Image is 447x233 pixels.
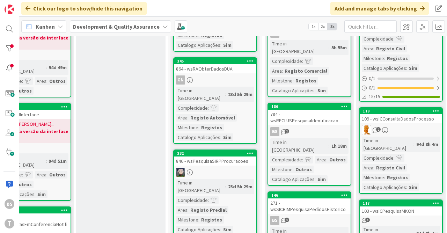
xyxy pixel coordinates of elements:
span: : [225,183,226,190]
div: Sim [316,175,328,183]
div: 5h 55m [330,44,349,51]
div: Area [270,67,282,75]
span: : [315,87,316,94]
div: 0/1 [360,74,442,83]
div: BS [5,199,14,209]
div: 119109 - wsICConsultaDadosProcesso [360,108,442,123]
span: 0 / 1 [369,84,375,92]
div: 119 [363,109,442,114]
div: Complexidade [176,196,208,204]
span: : [293,77,294,85]
div: Catalogo Aplicações [176,41,220,49]
span: : [22,77,23,85]
div: 332 [177,151,256,156]
div: Outros [294,166,314,173]
span: 1 [285,129,289,133]
input: Quick Filter... [344,20,397,33]
div: 0/1 [360,83,442,92]
a: 119109 - wsICConsultaDadosProcessoRLTime in [GEOGRAPHIC_DATA]:94d 8h 4mComplexidade:Area:Registo ... [359,107,443,194]
div: 186 [268,103,351,110]
div: 117 [363,201,442,206]
span: : [329,44,330,51]
div: Catalogo Aplicações [362,183,406,191]
div: 345 [177,59,256,64]
div: Milestone [176,216,198,224]
a: 186784 - wsRECLUSPesquisaIdentificacaoBSTime in [GEOGRAPHIC_DATA]:1h 18mComplexidade:Area:OutrosM... [268,103,351,186]
div: Registos [199,216,224,224]
div: Time in [GEOGRAPHIC_DATA] [270,40,329,55]
div: 146 [271,193,351,198]
div: Sim [407,183,419,191]
div: Catalogo Aplicações [176,133,220,141]
div: 94d 51m [47,157,68,165]
div: Outros [14,87,34,95]
div: 117103 - wsICPesquisaMKON [360,200,442,216]
span: : [413,140,415,148]
div: Milestone [362,174,384,181]
div: 271 - wsSICRIMPesquisaPedidosHistorico [268,198,351,214]
span: : [394,35,395,43]
span: : [302,57,303,65]
span: : [220,41,221,49]
span: : [198,216,199,224]
div: BS [270,127,279,136]
span: : [406,183,407,191]
div: Complexidade [270,156,302,163]
span: : [406,64,407,72]
div: BS [270,216,279,225]
div: Registo Automóvel [189,114,237,122]
div: Sim [407,64,419,72]
span: : [293,166,294,173]
span: 1 [365,218,370,222]
span: : [188,206,189,214]
div: Area [35,171,46,179]
span: : [22,171,23,179]
span: : [302,156,303,163]
div: Outros [14,181,34,188]
div: Area [176,206,188,214]
span: Kanban [36,22,55,31]
span: 1x [309,23,318,30]
span: : [46,157,47,165]
div: Sim [221,133,233,141]
div: Sim [221,41,233,49]
div: BS [268,127,351,136]
div: Area [176,114,188,122]
span: 1 [285,218,289,222]
div: Outros [47,77,67,85]
div: Milestone [270,166,293,173]
span: : [188,114,189,122]
div: Time in [GEOGRAPHIC_DATA] [362,137,413,152]
span: : [46,64,47,71]
div: Registos [385,174,410,181]
span: : [373,164,374,172]
div: Area [362,164,373,172]
div: Catalogo Aplicações [270,175,315,183]
div: 332846 - wsPesquisaSIRPProcuracoes [174,150,256,166]
div: GN [176,75,185,85]
span: : [384,174,385,181]
div: Complexidade [270,57,302,65]
div: 864 - wsRAObterDadosDUA [174,64,256,73]
div: 186784 - wsRECLUSPesquisaIdentificacao [268,103,351,125]
div: 1h 18m [330,142,349,150]
div: 103 - wsICPesquisaMKON [360,206,442,216]
div: 146 [268,192,351,198]
div: Catalogo Aplicações [270,87,315,94]
div: Complexidade [176,104,208,112]
div: 784 - wsRECLUSPesquisaIdentificacao [268,110,351,125]
div: Area [362,45,373,52]
span: 3x [328,23,337,30]
div: 345864 - wsRAObterDadosDUA [174,58,256,73]
span: : [198,124,199,131]
b: Development & Quality Assurance [73,23,160,30]
div: RL [360,125,442,134]
div: 109 - wsICConsultaDadosProcesso [360,114,442,123]
div: Milestone [362,54,384,62]
div: Milestone [176,124,198,131]
div: Registo Comercial [283,67,329,75]
div: Add and manage tabs by clicking [330,2,429,15]
div: Registo Civil [374,164,407,172]
div: 94d 49m [47,64,68,71]
div: Click our logo to show/hide this navigation [21,2,147,15]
